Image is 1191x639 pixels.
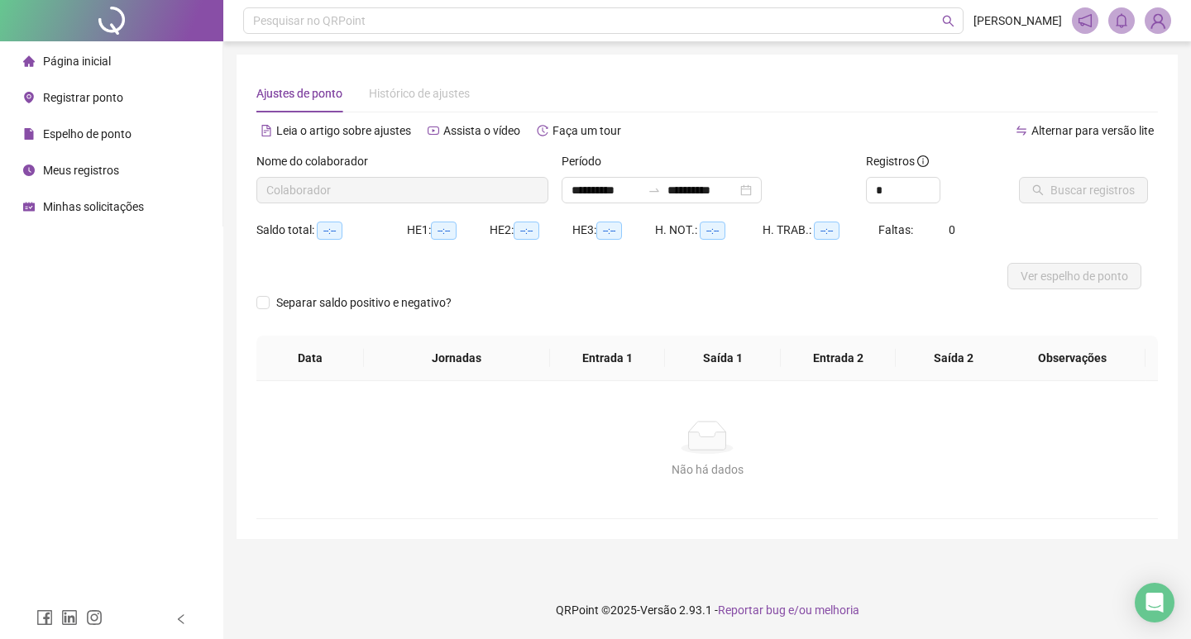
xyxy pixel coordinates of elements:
[763,221,878,240] div: H. TRAB.:
[317,222,342,240] span: --:--
[86,609,103,626] span: instagram
[814,222,839,240] span: --:--
[36,609,53,626] span: facebook
[700,222,725,240] span: --:--
[256,336,364,381] th: Data
[1012,349,1132,367] span: Observações
[270,293,458,312] span: Separar saldo positivo e negativo?
[1114,13,1129,28] span: bell
[514,222,539,240] span: --:--
[648,184,661,197] span: to
[23,201,35,212] span: schedule
[431,222,457,240] span: --:--
[364,336,550,381] th: Jornadas
[407,221,490,240] div: HE 1:
[1146,8,1170,33] img: 84422
[552,124,621,137] span: Faça um tour
[572,221,655,240] div: HE 3:
[23,128,35,140] span: file
[276,460,1138,479] div: Não há dados
[562,152,612,170] label: Período
[256,152,379,170] label: Nome do colaborador
[917,155,929,167] span: info-circle
[43,127,132,141] span: Espelho de ponto
[655,221,763,240] div: H. NOT.:
[256,87,342,100] span: Ajustes de ponto
[23,92,35,103] span: environment
[550,336,666,381] th: Entrada 1
[175,613,187,625] span: left
[665,336,781,381] th: Saída 1
[43,55,111,68] span: Página inicial
[490,221,572,240] div: HE 2:
[718,603,859,617] span: Reportar bug e/ou melhoria
[537,125,548,136] span: history
[43,200,144,213] span: Minhas solicitações
[999,336,1146,381] th: Observações
[261,125,272,136] span: file-text
[781,336,897,381] th: Entrada 2
[1019,177,1148,203] button: Buscar registros
[596,222,622,240] span: --:--
[1016,125,1027,136] span: swap
[369,87,470,100] span: Histórico de ajustes
[1135,583,1174,622] div: Open Intercom Messenger
[949,223,955,236] span: 0
[43,164,119,177] span: Meus registros
[23,55,35,67] span: home
[23,165,35,176] span: clock-circle
[942,15,954,27] span: search
[443,124,520,137] span: Assista o vídeo
[878,223,916,236] span: Faltas:
[866,152,929,170] span: Registros
[648,184,661,197] span: swap-right
[428,125,439,136] span: youtube
[640,603,677,617] span: Versão
[223,581,1191,639] footer: QRPoint © 2025 - 2.93.1 -
[896,336,1012,381] th: Saída 2
[276,124,411,137] span: Leia o artigo sobre ajustes
[1031,124,1154,137] span: Alternar para versão lite
[61,609,78,626] span: linkedin
[973,12,1062,30] span: [PERSON_NAME]
[1007,263,1141,289] button: Ver espelho de ponto
[256,221,407,240] div: Saldo total:
[1078,13,1093,28] span: notification
[43,91,123,104] span: Registrar ponto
